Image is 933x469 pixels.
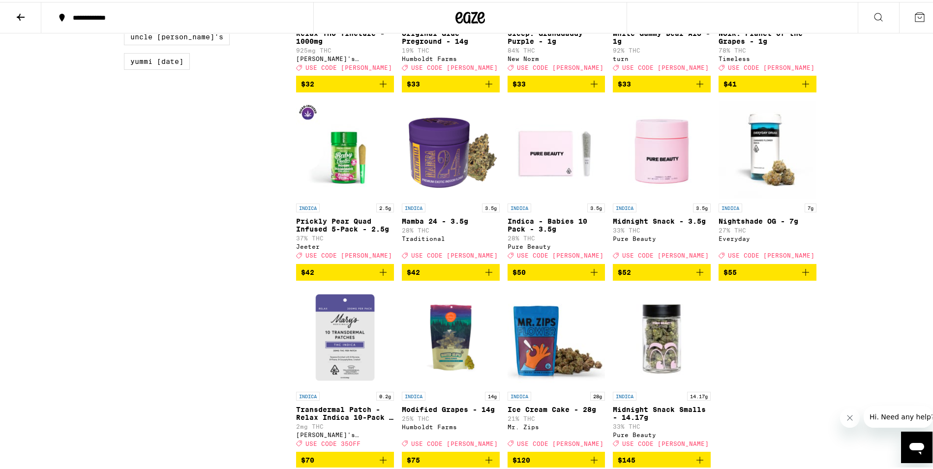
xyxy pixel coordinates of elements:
[305,62,392,69] span: USE CODE [PERSON_NAME]
[517,251,603,257] span: USE CODE [PERSON_NAME]
[402,202,425,210] p: INDICA
[719,54,816,60] div: Timeless
[402,98,500,262] a: Open page for Mamba 24 - 3.5g from Traditional
[296,390,320,399] p: INDICA
[508,98,605,197] img: Pure Beauty - Indica - Babies 10 Pack - 3.5g
[296,74,394,90] button: Add to bag
[613,421,711,428] p: 33% THC
[719,98,816,262] a: Open page for Nightshade OG - 7g from Everyday
[485,390,500,399] p: 14g
[402,45,500,52] p: 19% THC
[296,54,394,60] div: [PERSON_NAME]'s Medicinals
[613,390,636,399] p: INDICA
[613,430,711,436] div: Pure Beauty
[613,74,711,90] button: Add to bag
[618,266,631,274] span: $52
[402,287,500,385] img: Humboldt Farms - Modified Grapes - 14g
[402,215,500,223] p: Mamba 24 - 3.5g
[508,54,605,60] div: New Norm
[590,390,605,399] p: 28g
[407,78,420,86] span: $33
[296,287,394,450] a: Open page for Transdermal Patch - Relax Indica 10-Pack - 200mg from Mary's Medicinals
[296,287,394,385] img: Mary's Medicinals - Transdermal Patch - Relax Indica 10-Pack - 200mg
[719,74,816,90] button: Add to bag
[613,404,711,419] p: Midnight Snack Smalls - 14.17g
[508,287,605,385] img: Mr. Zips - Ice Cream Cake - 28g
[618,454,635,462] span: $145
[508,413,605,420] p: 21% THC
[376,202,394,210] p: 2.5g
[482,202,500,210] p: 3.5g
[296,45,394,52] p: 925mg THC
[296,241,394,248] div: Jeeter
[613,98,711,197] img: Pure Beauty - Midnight Snack - 3.5g
[587,202,605,210] p: 3.5g
[508,262,605,279] button: Add to bag
[719,28,816,43] p: NOIR: Planet of the Grapes - 1g
[6,7,71,15] span: Hi. Need any help?
[613,45,711,52] p: 92% THC
[402,413,500,420] p: 25% THC
[411,251,498,257] span: USE CODE [PERSON_NAME]
[613,287,711,385] img: Pure Beauty - Midnight Snack Smalls - 14.17g
[805,202,816,210] p: 7g
[512,266,526,274] span: $50
[512,454,530,462] span: $120
[407,454,420,462] span: $75
[402,234,500,240] div: Traditional
[864,404,933,426] iframe: Message from company
[901,430,933,461] iframe: Button to launch messaging window
[124,27,230,43] label: Uncle [PERSON_NAME]'s
[613,215,711,223] p: Midnight Snack - 3.5g
[508,45,605,52] p: 84% THC
[613,225,711,232] p: 33% THC
[687,390,711,399] p: 14.17g
[719,202,742,210] p: INDICA
[402,225,500,232] p: 28% THC
[517,439,603,445] span: USE CODE [PERSON_NAME]
[508,404,605,411] p: Ice Cream Cake - 28g
[296,215,394,231] p: Prickly Pear Quad Infused 5-Pack - 2.5g
[508,241,605,248] div: Pure Beauty
[296,430,394,436] div: [PERSON_NAME]'s Medicinals
[719,45,816,52] p: 78% THC
[719,262,816,279] button: Add to bag
[508,450,605,467] button: Add to bag
[296,450,394,467] button: Add to bag
[508,390,531,399] p: INDICA
[508,233,605,239] p: 28% THC
[407,266,420,274] span: $42
[296,98,394,262] a: Open page for Prickly Pear Quad Infused 5-Pack - 2.5g from Jeeter
[296,404,394,419] p: Transdermal Patch - Relax Indica 10-Pack - 200mg
[296,233,394,239] p: 37% THC
[508,98,605,262] a: Open page for Indica - Babies 10 Pack - 3.5g from Pure Beauty
[613,234,711,240] div: Pure Beauty
[402,74,500,90] button: Add to bag
[613,450,711,467] button: Add to bag
[296,421,394,428] p: 2mg THC
[301,454,314,462] span: $70
[719,215,816,223] p: Nightshade OG - 7g
[402,287,500,450] a: Open page for Modified Grapes - 14g from Humboldt Farms
[402,54,500,60] div: Humboldt Farms
[402,98,500,197] img: Traditional - Mamba 24 - 3.5g
[402,262,500,279] button: Add to bag
[613,28,711,43] p: White Gummy Bear AIO - 1g
[376,390,394,399] p: 0.2g
[305,439,361,445] span: USE CODE 35OFF
[411,439,498,445] span: USE CODE [PERSON_NAME]
[622,62,709,69] span: USE CODE [PERSON_NAME]
[512,78,526,86] span: $33
[124,51,190,68] label: Yummi [DATE]
[402,422,500,428] div: Humboldt Farms
[517,62,603,69] span: USE CODE [PERSON_NAME]
[411,62,498,69] span: USE CODE [PERSON_NAME]
[296,202,320,210] p: INDICA
[622,251,709,257] span: USE CODE [PERSON_NAME]
[723,78,737,86] span: $41
[613,98,711,262] a: Open page for Midnight Snack - 3.5g from Pure Beauty
[301,266,314,274] span: $42
[296,28,394,43] p: Relax THC Tincture - 1000mg
[402,404,500,411] p: Modified Grapes - 14g
[296,262,394,279] button: Add to bag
